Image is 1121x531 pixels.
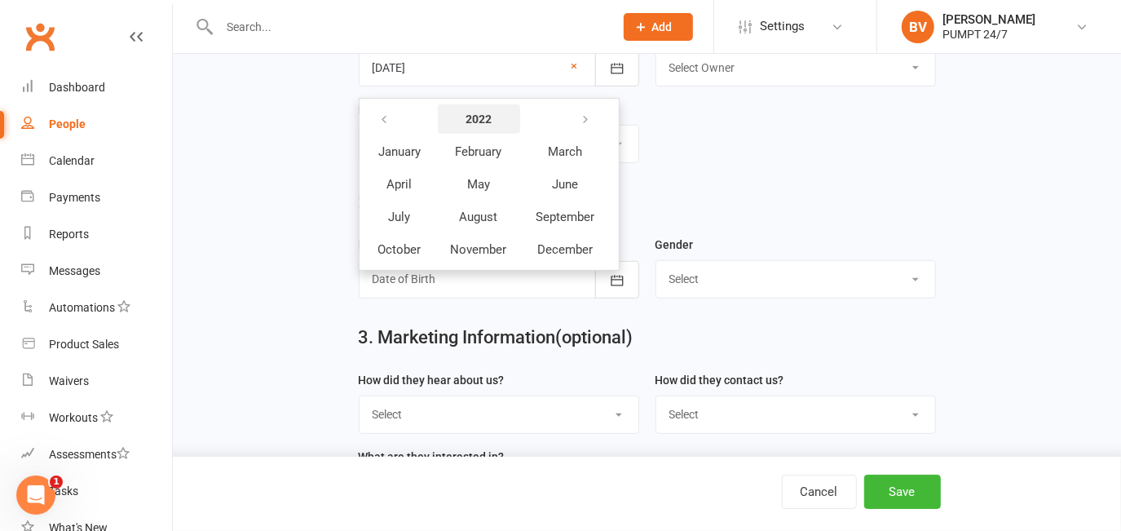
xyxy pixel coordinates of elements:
label: What are they interested in? [359,448,505,466]
label: How did they contact us? [655,371,784,389]
div: Dashboard [49,81,105,94]
button: Save [864,475,941,509]
strong: 2022 [466,113,492,126]
button: July [364,201,435,232]
a: Reports [21,216,172,253]
a: Calendar [21,143,172,179]
button: January [364,136,435,167]
button: June [523,169,609,200]
a: Tasks [21,473,172,510]
span: November [451,242,507,257]
a: Assessments [21,436,172,473]
button: Cancel [782,475,857,509]
span: July [389,210,411,224]
a: Automations [21,290,172,326]
a: × [572,56,578,76]
div: Reports [49,228,89,241]
div: PUMPT 24/7 [942,27,1035,42]
a: Messages [21,253,172,290]
a: Workouts [21,400,172,436]
span: December [538,242,594,257]
span: March [549,144,583,159]
div: Payments [49,191,100,204]
button: August [437,201,521,232]
a: Dashboard [21,69,172,106]
button: February [437,136,521,167]
span: October [378,242,421,257]
h2: 2. Key Demographics [359,192,936,212]
span: Add [652,20,673,33]
div: [PERSON_NAME] [942,12,1035,27]
label: Gender [655,236,694,254]
span: September [536,210,595,224]
button: November [437,234,521,265]
div: Tasks [49,485,78,498]
a: Payments [21,179,172,216]
h2: 3. Marketing Information [359,328,936,347]
div: Assessments [49,448,130,461]
span: August [460,210,498,224]
div: BV [902,11,934,43]
div: Workouts [49,411,98,424]
button: April [364,169,435,200]
a: Waivers [21,363,172,400]
button: September [523,201,609,232]
a: Clubworx [20,16,60,57]
button: October [364,234,435,265]
a: People [21,106,172,143]
div: Messages [49,264,100,277]
div: Product Sales [49,338,119,351]
span: Settings [760,8,805,45]
div: Automations [49,301,115,314]
button: Add [624,13,693,41]
span: February [456,144,502,159]
span: January [378,144,421,159]
div: People [49,117,86,131]
span: May [467,177,490,192]
span: 1 [50,476,63,489]
div: Waivers [49,374,89,387]
label: How did they hear about us? [359,371,505,389]
button: May [437,169,521,200]
a: Product Sales [21,326,172,363]
span: (optional) [556,327,633,347]
iframe: Intercom live chat [16,476,55,515]
input: Search... [214,15,602,38]
span: April [387,177,413,192]
div: Calendar [49,154,95,167]
button: December [523,234,609,265]
span: June [553,177,579,192]
button: March [523,136,609,167]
